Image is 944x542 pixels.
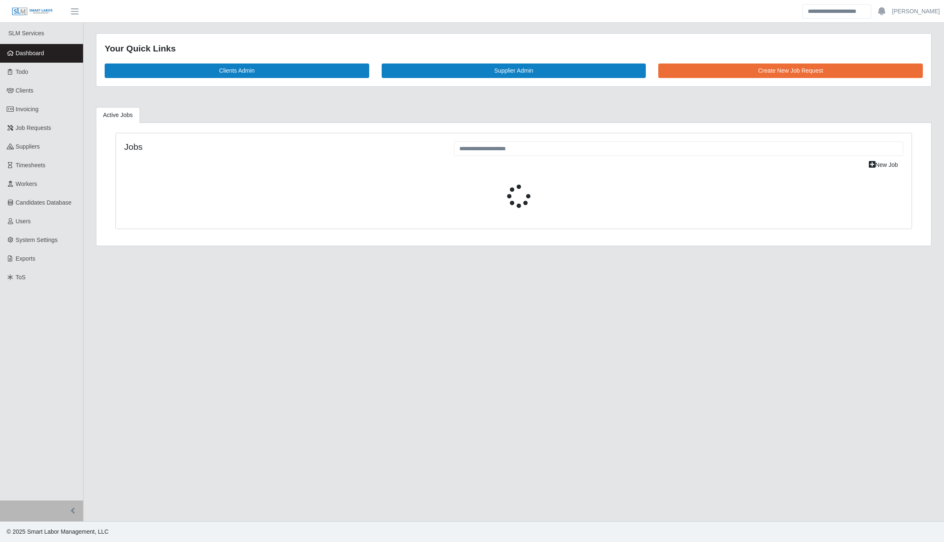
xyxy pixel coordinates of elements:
[12,7,53,16] img: SLM Logo
[16,199,72,206] span: Candidates Database
[16,181,37,187] span: Workers
[16,143,40,150] span: Suppliers
[16,162,46,168] span: Timesheets
[96,107,140,123] a: Active Jobs
[892,7,940,16] a: [PERSON_NAME]
[105,42,923,55] div: Your Quick Links
[863,158,903,172] a: New Job
[16,106,39,112] span: Invoicing
[7,528,108,535] span: © 2025 Smart Labor Management, LLC
[658,63,923,78] a: Create New Job Request
[105,63,369,78] a: Clients Admin
[16,274,26,281] span: ToS
[802,4,871,19] input: Search
[16,87,34,94] span: Clients
[16,50,44,56] span: Dashboard
[8,30,44,37] span: SLM Services
[16,237,58,243] span: System Settings
[124,142,441,152] h4: Jobs
[16,255,35,262] span: Exports
[382,63,646,78] a: Supplier Admin
[16,68,28,75] span: Todo
[16,218,31,225] span: Users
[16,125,51,131] span: Job Requests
